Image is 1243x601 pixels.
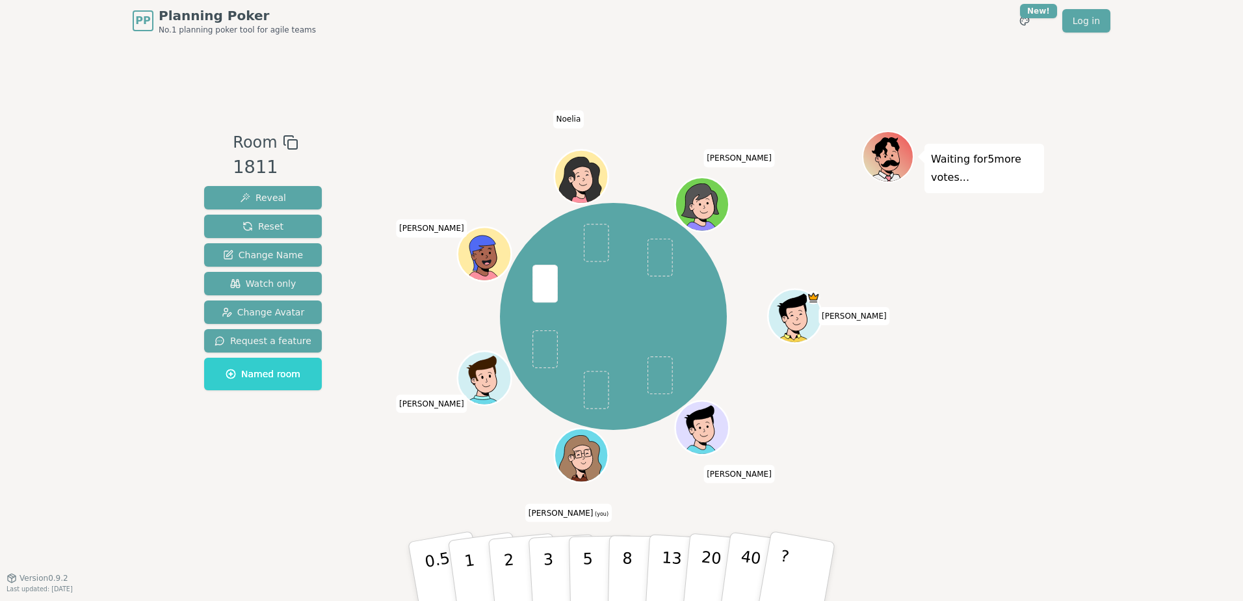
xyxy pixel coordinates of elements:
span: Watch only [230,277,296,290]
span: Named room [226,367,300,381]
span: Planning Poker [159,7,316,25]
span: Click to change your name [396,395,467,413]
button: New! [1013,9,1036,33]
div: 1811 [233,154,298,181]
a: PPPlanning PokerNo.1 planning poker tool for agile teams [133,7,316,35]
span: Version 0.9.2 [20,573,68,583]
div: New! [1020,4,1057,18]
button: Change Avatar [204,300,322,324]
span: Reveal [240,191,286,204]
span: Room [233,131,277,154]
span: No.1 planning poker tool for agile teams [159,25,316,35]
span: Change Name [223,248,303,261]
span: Change Avatar [222,306,305,319]
a: Log in [1062,9,1110,33]
span: Last updated: [DATE] [7,585,73,593]
p: Waiting for 5 more votes... [931,150,1038,187]
span: Click to change your name [525,504,612,522]
span: Click to change your name [818,307,890,325]
button: Watch only [204,272,322,295]
button: Change Name [204,243,322,267]
button: Click to change your avatar [556,431,607,481]
span: Click to change your name [553,111,584,129]
span: (you) [594,511,609,517]
span: Lukas is the host [807,291,820,304]
span: Click to change your name [703,465,775,483]
button: Request a feature [204,329,322,353]
span: PP [135,13,150,29]
button: Reveal [204,186,322,209]
button: Named room [204,358,322,390]
span: Click to change your name [396,220,467,238]
span: Request a feature [215,334,311,347]
span: Click to change your name [703,150,775,168]
span: Reset [242,220,283,233]
button: Reset [204,215,322,238]
button: Version0.9.2 [7,573,68,583]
